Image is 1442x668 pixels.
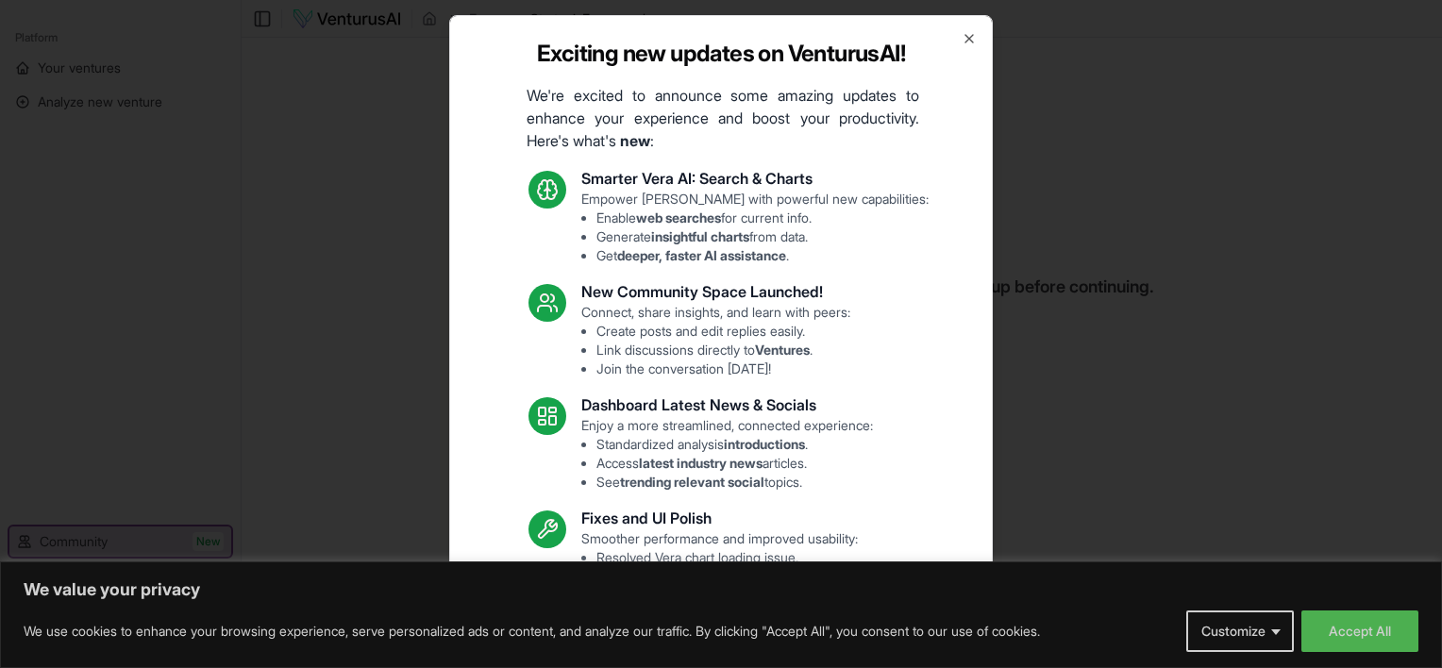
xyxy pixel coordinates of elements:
[636,209,721,225] strong: web searches
[617,247,786,263] strong: deeper, faster AI assistance
[596,435,873,454] li: Standardized analysis .
[581,280,850,303] h3: New Community Space Launched!
[596,322,850,341] li: Create posts and edit replies easily.
[537,39,905,69] h2: Exciting new updates on VenturusAI!
[596,586,858,605] li: Enhanced overall UI consistency.
[651,228,749,244] strong: insightful charts
[581,190,929,265] p: Empower [PERSON_NAME] with powerful new capabilities:
[581,529,858,605] p: Smoother performance and improved usability:
[596,209,929,227] li: Enable for current info.
[620,131,650,150] strong: new
[724,436,805,452] strong: introductions
[581,507,858,529] h3: Fixes and UI Polish
[581,393,873,416] h3: Dashboard Latest News & Socials
[596,454,873,473] li: Access articles.
[620,474,764,490] strong: trending relevant social
[581,303,850,378] p: Connect, share insights, and learn with peers:
[596,227,929,246] li: Generate from data.
[755,342,810,358] strong: Ventures
[639,455,763,471] strong: latest industry news
[581,167,929,190] h3: Smarter Vera AI: Search & Charts
[581,416,873,492] p: Enjoy a more streamlined, connected experience:
[596,359,850,378] li: Join the conversation [DATE]!
[596,548,858,567] li: Resolved Vera chart loading issue.
[596,567,858,586] li: Fixed mobile chat & sidebar glitches.
[511,84,934,152] p: We're excited to announce some amazing updates to enhance your experience and boost your producti...
[596,246,929,265] li: Get .
[596,473,873,492] li: See topics.
[596,341,850,359] li: Link discussions directly to .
